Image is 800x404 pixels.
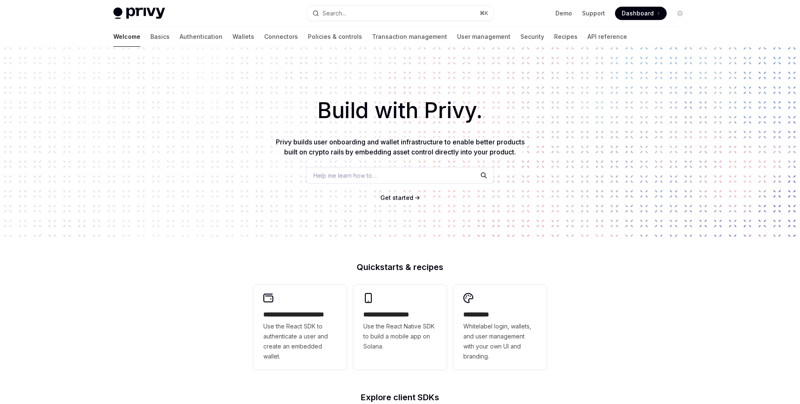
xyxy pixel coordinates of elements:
h2: Quickstarts & recipes [253,263,547,271]
span: Get started [380,194,413,201]
a: Wallets [232,27,254,47]
a: Get started [380,194,413,202]
span: Privy builds user onboarding and wallet infrastructure to enable better products built on crypto ... [276,138,525,156]
a: **** *****Whitelabel login, wallets, and user management with your own UI and branding. [453,285,547,370]
div: Search... [322,8,346,18]
a: Support [582,9,605,18]
a: **** **** **** ***Use the React Native SDK to build a mobile app on Solana. [353,285,447,370]
a: API reference [587,27,627,47]
img: light logo [113,8,165,19]
a: Dashboard [615,7,667,20]
a: Transaction management [372,27,447,47]
a: Basics [150,27,170,47]
a: Connectors [264,27,298,47]
h1: Build with Privy. [13,94,787,127]
a: Demo [555,9,572,18]
a: Welcome [113,27,140,47]
span: Use the React Native SDK to build a mobile app on Solana. [363,321,437,351]
a: Authentication [180,27,222,47]
span: Whitelabel login, wallets, and user management with your own UI and branding. [463,321,537,361]
a: Security [520,27,544,47]
span: Use the React SDK to authenticate a user and create an embedded wallet. [263,321,337,361]
button: Open search [307,6,493,21]
span: Dashboard [622,9,654,18]
span: ⌘ K [480,10,488,17]
a: Recipes [554,27,577,47]
h2: Explore client SDKs [253,393,547,401]
a: User management [457,27,510,47]
button: Toggle dark mode [673,7,687,20]
span: Help me learn how to… [313,171,377,180]
a: Policies & controls [308,27,362,47]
